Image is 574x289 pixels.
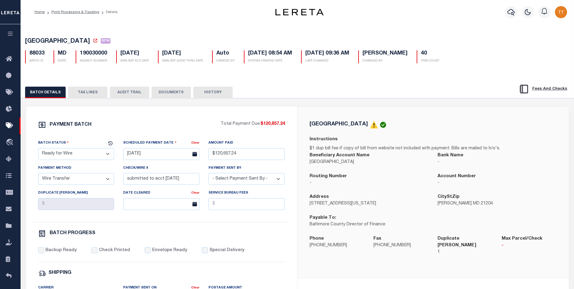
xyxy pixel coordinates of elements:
label: Payable To: [310,214,336,221]
img: svg+xml;base64,PHN2ZyB4bWxucz0iaHR0cDovL3d3dy53My5vcmcvMjAwMC9zdmciIHBvaW50ZXItZXZlbnRzPSJub25lIi... [555,6,567,18]
a: Home [34,10,45,14]
p: [PERSON_NAME] MD 21204 [438,201,557,207]
p: - [438,180,557,187]
p: Baltimore County Director of Finance [310,221,429,228]
h5: [DATE] [162,50,203,57]
label: Address [310,194,329,201]
button: AUDIT TRAIL [110,87,149,98]
h5: MD [58,50,67,57]
label: CityStZip [438,194,460,201]
button: TAX LINES [68,87,107,98]
label: Max Parcel/Check [502,235,543,242]
span: [GEOGRAPHIC_DATA] [25,38,90,45]
p: - [438,159,557,166]
label: Account Number [438,173,476,180]
label: Fax [373,235,381,242]
h5: [DATE] 08:54 AM [248,50,292,57]
button: DOCUMENTS [152,87,191,98]
label: Envelope Ready [152,247,187,254]
h5: [DATE] [120,50,149,57]
label: Phone [310,235,324,242]
h5: [DATE] 09:36 AM [305,50,349,57]
input: $ [208,198,285,210]
label: Instructions [310,136,338,143]
p: Total Payment Due: [221,121,285,128]
p: [PHONE_NUMBER] [310,242,365,249]
label: Scheduled Payment Date [123,140,176,146]
p: - [502,242,557,249]
i: travel_explore [6,139,15,147]
p: EARLIEST GOOD THRU DATE [162,59,203,63]
label: Payment Method [38,166,71,171]
p: STATE [58,59,67,63]
button: BATCH DETAILS [25,87,66,98]
p: CREATED BY [216,59,235,63]
button: Fees And Checks [516,83,570,95]
p: [STREET_ADDRESS][US_STATE] [310,201,429,207]
h6: SHIPPING [48,271,71,276]
img: check-icon-green.svg [380,122,386,128]
p: SYSTEM CREATED DATE [248,59,292,63]
a: Clear [191,191,199,194]
h6: PAYMENT BATCH [50,122,91,127]
label: Duplicate [PERSON_NAME] [38,191,88,196]
p: EARLIEST ELD DATE [120,59,149,63]
label: Bank Name [438,152,463,159]
p: BATCH ID [29,59,44,63]
span: RFW [101,38,110,44]
label: Duplicate [PERSON_NAME] [438,235,493,249]
label: Special Delivery [209,247,244,254]
p: LAST CHANGED [305,59,349,63]
a: RFW [101,39,110,45]
input: $ [38,198,114,210]
p: [PHONE_NUMBER] [373,242,428,249]
p: CHANGED BY [362,59,408,63]
label: Payment Sent By [208,166,241,171]
label: Routing Number [310,173,347,180]
p: 1 [438,249,493,256]
p: ITEM COUNT [421,59,439,63]
label: Beneficiary Account Name [310,152,369,159]
p: AGENCY NUMBER [80,59,107,63]
p: [GEOGRAPHIC_DATA] [310,159,429,166]
label: Check/Wire # [123,166,148,171]
h6: BATCH PROGRESS [50,231,95,236]
h5: [PERSON_NAME] [362,50,408,57]
h5: 190030000 [80,50,107,57]
p: $1 dup bill fee if copy of bill from website not included with payment. Bills are mailed to h/o's. [310,145,557,152]
label: Date Cleared [123,191,150,196]
h5: Auto [216,50,235,57]
button: HISTORY [193,87,233,98]
a: Clear [191,141,199,144]
input: $ [208,148,285,160]
img: logo-dark.svg [275,9,324,15]
label: Backup Ready [45,247,77,254]
label: Service Bureau Fees [208,191,248,196]
li: Details [99,9,118,15]
h5: [GEOGRAPHIC_DATA] [310,121,368,127]
span: $120,657.24 [261,122,285,126]
p: - [310,180,429,187]
a: Pymt Processing & Tracking [51,10,99,14]
label: Amount Paid [208,141,233,146]
label: Batch Status [38,140,69,146]
h5: 40 [421,50,439,57]
label: Check Printed [99,247,130,254]
h5: 88033 [29,50,44,57]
